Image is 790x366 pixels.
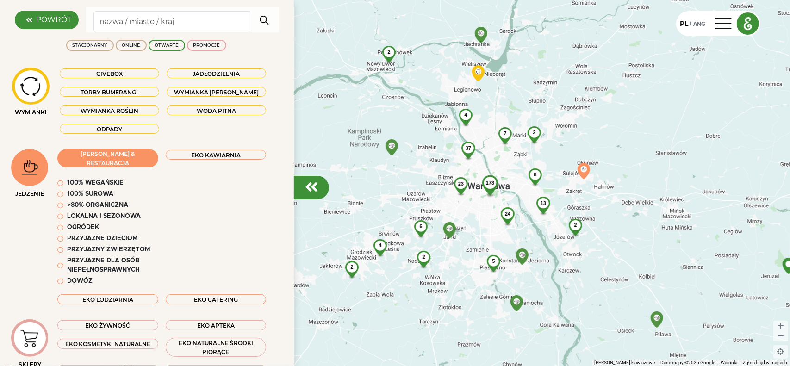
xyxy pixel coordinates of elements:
img: ikona-obraz [15,73,46,99]
img: 2 [377,46,401,70]
font: Przyjazne dzieciom [67,235,138,242]
font: 2 [350,264,353,270]
input: Szukaj [93,11,250,32]
img: 23 [448,177,474,203]
font: 6 [419,223,422,229]
font: 8 [534,172,536,177]
img: ikona-obraz [14,156,45,179]
font: PL [680,19,688,28]
img: 13 [530,197,556,222]
font: Lokalna i sezonowa [67,213,141,219]
font: OTWARTE [155,43,179,48]
font: EKO LODZIARNIA [82,296,133,303]
font: 5 [492,258,495,264]
font: EKO KAWIARNIA [191,151,241,158]
img: 173 [475,175,505,205]
font: 24 [504,211,510,217]
font: [PERSON_NAME] & RESTAURACJA [81,150,135,166]
font: JEDZENIE [15,190,44,197]
img: logo ethy [737,13,759,34]
font: EKO ŻYWNOŚĆ [86,322,131,329]
font: 2 [387,49,390,55]
font: 4 [464,112,467,118]
font: Przyjazny zwierzętom [67,246,150,253]
font: Givebox [96,70,123,77]
font: Warunki [721,360,737,365]
font: WYMIANKI [15,109,47,116]
button: Skróty klawiszowe [594,360,655,366]
img: ikona-obraz [14,323,45,353]
font: Dane mapy ©2025 Google [660,360,715,365]
font: STACJONARNY [73,43,107,48]
font: Torby bumerangi [81,88,138,95]
img: 2 [522,126,547,150]
font: | [690,21,691,27]
font: Dowóz [67,278,93,284]
font: 2 [422,254,425,260]
font: Odpady [97,125,122,132]
font: 173 [485,180,494,186]
font: >80% organiczna [67,202,128,208]
font: Ogródek [67,224,99,230]
font: EKO APTEKA [197,322,235,329]
font: 4 [379,242,381,248]
font: EKO KOSMETYKI NATURALNE [65,341,151,347]
img: 4 [368,239,392,263]
font: 7 [504,130,506,136]
font: Przyjazne dla osób niepełnosprawnych [67,257,140,273]
img: 8 [523,168,547,192]
img: 5 [481,255,506,279]
img: 24 [495,207,521,233]
font: 13 [540,200,546,206]
font: 37 [465,145,471,151]
font: PROMOCJE [193,43,220,48]
font: Wymianka roślin [81,107,138,114]
img: 6 [409,220,433,244]
font: Woda pitna [197,107,236,114]
font: 2 [574,222,577,228]
img: search.svg [256,11,273,29]
font: 100% wegańskie [67,180,124,186]
img: 2 [340,261,364,285]
font: 2 [533,130,535,135]
font: ANG [693,21,705,27]
font: 100% surowa [67,191,113,197]
a: Warunki (otwiera się w nowej ofercie) [721,360,737,365]
font: EKO CATERING [194,296,238,303]
img: 2 [411,251,436,275]
img: 7 [493,127,517,151]
font: Jadłodzielnia [193,70,240,77]
img: 2 [563,219,588,243]
font: POWRÓT [36,15,71,24]
font: EKO NATURALNE ŚRODKI PIORĄCE [179,339,253,355]
img: 37 [455,142,481,167]
font: ONLINE [122,43,140,48]
font: Wymianka [PERSON_NAME] [174,88,259,95]
a: Zgłoś błąd w mapach [743,360,787,365]
font: 23 [458,181,463,186]
img: 4 [454,109,478,133]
